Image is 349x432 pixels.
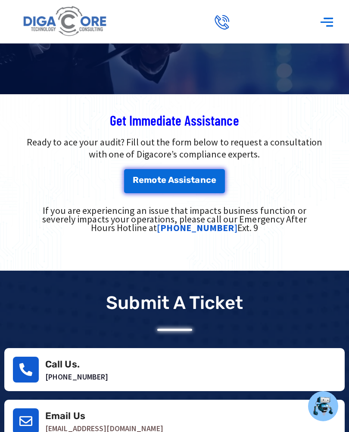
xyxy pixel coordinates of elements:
[21,3,109,40] img: Digacore logo 1
[13,357,39,383] a: Call Us.
[45,372,108,382] a: [PHONE_NUMBER]
[315,10,338,34] div: Menu Toggle
[184,176,186,184] span: i
[45,358,80,370] a: Call Us.
[200,176,206,184] span: n
[168,176,174,184] span: A
[161,176,166,184] span: e
[152,176,157,184] span: o
[4,136,345,161] p: Ready to ace your audit? Fill out the form below to request a consultation with one of Digacore’s...
[38,206,311,232] div: If you are experiencing an issue that impacts business function or severely impacts your operatio...
[174,176,179,184] span: s
[45,410,85,422] a: Email Us
[179,176,184,184] span: s
[206,176,211,184] span: c
[106,292,243,314] p: Submit a Ticket
[195,176,200,184] span: a
[124,169,225,193] a: Remote Assistance
[144,176,152,184] span: m
[191,176,195,184] span: t
[157,222,237,234] a: [PHONE_NUMBER]
[133,176,139,184] span: R
[157,176,161,184] span: t
[110,112,239,128] span: Get Immediate Assistance
[186,176,191,184] span: s
[211,176,216,184] span: e
[139,176,144,184] span: e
